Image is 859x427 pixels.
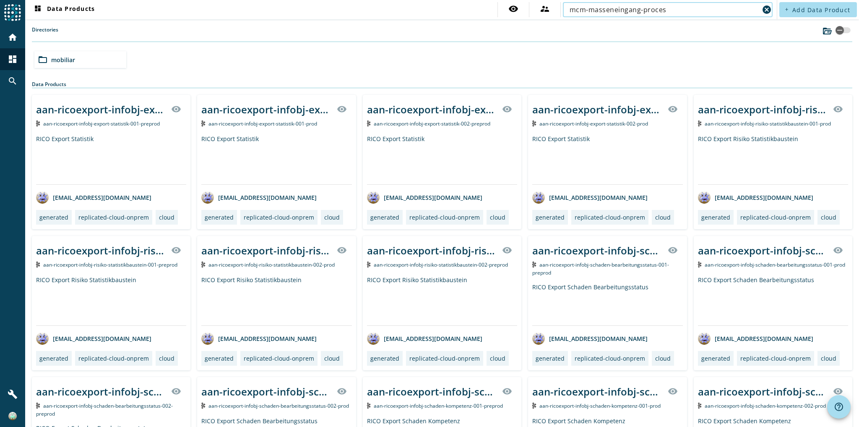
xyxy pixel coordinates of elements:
img: avatar [532,191,545,204]
input: Search (% or * for wildcards) [570,5,759,15]
div: replicated-cloud-onprem [575,213,645,221]
div: RICO Export Risiko Statistikbaustein [367,276,517,325]
img: Kafka Topic: aan-ricoexport-infobj-schaden-bearbeitungsstatus-002-preprod [36,403,40,409]
span: Kafka Topic: aan-ricoexport-infobj-risiko-statistikbaustein-001-preprod [43,261,177,268]
mat-icon: cancel [762,5,772,15]
span: Add Data Product [792,6,850,14]
div: cloud [324,354,340,362]
mat-icon: visibility [668,104,678,114]
div: RICO Export Risiko Statistikbaustein [201,276,351,325]
div: cloud [159,213,174,221]
div: [EMAIL_ADDRESS][DOMAIN_NAME] [698,191,813,204]
div: generated [701,354,730,362]
mat-icon: dashboard [8,54,18,64]
div: generated [370,354,399,362]
div: generated [701,213,730,221]
div: RICO Export Statistik [201,135,351,184]
span: Kafka Topic: aan-ricoexport-infobj-export-statistik-001-preprod [43,120,160,127]
mat-icon: visibility [171,386,181,396]
div: RICO Export Risiko Statistikbaustein [36,276,186,325]
mat-icon: dashboard [33,5,43,15]
mat-icon: visibility [502,386,512,396]
div: aan-ricoexport-infobj-export-statistik-002-_stage_ [367,102,497,116]
div: replicated-cloud-onprem [740,354,811,362]
img: avatar [201,332,214,345]
div: [EMAIL_ADDRESS][DOMAIN_NAME] [36,332,151,345]
div: replicated-cloud-onprem [409,213,480,221]
mat-icon: visibility [668,386,678,396]
img: avatar [698,191,711,204]
div: RICO Export Risiko Statistikbaustein [698,135,848,184]
div: RICO Export Schaden Bearbeitungsstatus [698,276,848,325]
img: avatar [201,191,214,204]
mat-icon: visibility [337,245,347,255]
mat-icon: visibility [502,104,512,114]
mat-icon: help_outline [834,402,844,412]
img: Kafka Topic: aan-ricoexport-infobj-risiko-statistikbaustein-001-preprod [36,262,40,267]
div: aan-ricoexport-infobj-risiko-statistikbaustein-002-_stage_ [201,244,331,257]
div: [EMAIL_ADDRESS][DOMAIN_NAME] [201,332,317,345]
div: aan-ricoexport-infobj-schaden-kompetenz-001-_stage_ [367,385,497,398]
div: generated [536,213,565,221]
img: Kafka Topic: aan-ricoexport-infobj-schaden-kompetenz-002-prod [698,403,702,409]
button: Clear [761,4,773,16]
div: aan-ricoexport-infobj-schaden-kompetenz-002-_stage_ [698,385,828,398]
img: c5efd522b9e2345ba31424202ff1fd10 [8,412,17,420]
div: cloud [655,213,671,221]
mat-icon: visibility [502,245,512,255]
div: aan-ricoexport-infobj-schaden-bearbeitungsstatus-002-_stage_ [36,385,166,398]
img: avatar [698,332,711,345]
div: cloud [490,354,505,362]
mat-icon: visibility [337,386,347,396]
div: [EMAIL_ADDRESS][DOMAIN_NAME] [36,191,151,204]
span: Kafka Topic: aan-ricoexport-infobj-risiko-statistikbaustein-002-preprod [374,261,508,268]
img: avatar [36,191,49,204]
div: aan-ricoexport-infobj-schaden-bearbeitungsstatus-001-_stage_ [532,244,662,257]
button: Add Data Product [779,2,857,17]
mat-icon: visibility [508,4,518,14]
img: Kafka Topic: aan-ricoexport-infobj-risiko-statistikbaustein-002-preprod [367,262,371,267]
div: replicated-cloud-onprem [409,354,480,362]
div: cloud [490,213,505,221]
div: cloud [159,354,174,362]
mat-icon: search [8,76,18,86]
img: Kafka Topic: aan-ricoexport-infobj-export-statistik-001-preprod [36,121,40,126]
mat-icon: visibility [337,104,347,114]
div: RICO Export Schaden Bearbeitungsstatus [532,283,682,325]
div: cloud [821,213,836,221]
div: aan-ricoexport-infobj-export-statistik-002-_stage_ [532,102,662,116]
div: aan-ricoexport-infobj-schaden-bearbeitungsstatus-001-_stage_ [698,244,828,257]
div: generated [205,354,234,362]
span: Kafka Topic: aan-ricoexport-infobj-schaden-bearbeitungsstatus-001-prod [705,261,845,268]
div: cloud [324,213,340,221]
span: Kafka Topic: aan-ricoexport-infobj-schaden-kompetenz-002-prod [705,402,826,409]
div: replicated-cloud-onprem [575,354,645,362]
div: [EMAIL_ADDRESS][DOMAIN_NAME] [532,332,648,345]
div: aan-ricoexport-infobj-schaden-bearbeitungsstatus-002-_stage_ [201,385,331,398]
mat-icon: visibility [833,245,843,255]
span: Kafka Topic: aan-ricoexport-infobj-schaden-bearbeitungsstatus-002-prod [208,402,349,409]
img: Kafka Topic: aan-ricoexport-infobj-export-statistik-002-prod [532,121,536,126]
img: avatar [532,332,545,345]
div: replicated-cloud-onprem [740,213,811,221]
span: Kafka Topic: aan-ricoexport-infobj-schaden-kompetenz-001-prod [539,402,661,409]
img: Kafka Topic: aan-ricoexport-infobj-schaden-kompetenz-001-prod [532,403,536,409]
div: Data Products [32,81,852,88]
img: spoud-logo.svg [4,4,21,21]
span: Kafka Topic: aan-ricoexport-infobj-schaden-bearbeitungsstatus-002-preprod [36,402,173,417]
div: [EMAIL_ADDRESS][DOMAIN_NAME] [698,332,813,345]
div: aan-ricoexport-infobj-export-statistik-001-_stage_ [201,102,331,116]
img: avatar [36,332,49,345]
div: replicated-cloud-onprem [244,354,314,362]
img: Kafka Topic: aan-ricoexport-infobj-risiko-statistikbaustein-002-prod [201,262,205,267]
div: cloud [655,354,671,362]
mat-icon: visibility [833,104,843,114]
span: Kafka Topic: aan-ricoexport-infobj-export-statistik-002-preprod [374,120,490,127]
div: RICO Export Statistik [367,135,517,184]
div: [EMAIL_ADDRESS][DOMAIN_NAME] [367,191,482,204]
div: cloud [821,354,836,362]
span: Kafka Topic: aan-ricoexport-infobj-schaden-kompetenz-001-preprod [374,402,503,409]
div: aan-ricoexport-infobj-export-statistik-001-_stage_ [36,102,166,116]
div: aan-ricoexport-infobj-schaden-kompetenz-001-_stage_ [532,385,662,398]
mat-icon: add [784,7,789,12]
